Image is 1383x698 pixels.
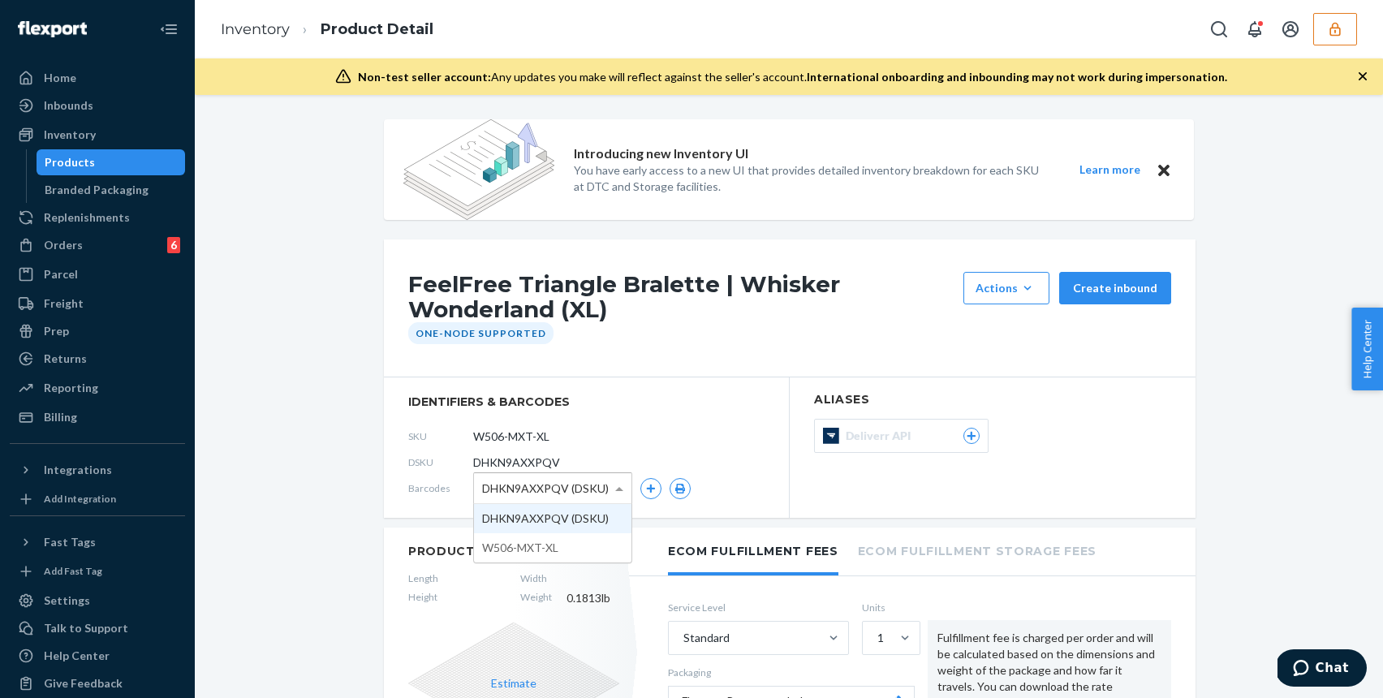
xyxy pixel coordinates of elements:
button: Give Feedback [10,670,185,696]
span: Non-test seller account: [358,70,491,84]
li: Ecom Fulfillment Fees [668,528,838,575]
a: Inventory [10,122,185,148]
a: Inventory [221,20,290,38]
span: SKU [408,429,473,443]
p: Packaging [668,666,915,679]
div: Parcel [44,266,78,282]
button: Deliverr API [814,419,989,453]
a: Returns [10,346,185,372]
a: Replenishments [10,205,185,231]
a: Settings [10,588,185,614]
button: Learn more [1069,160,1150,180]
div: Add Fast Tag [44,564,102,578]
div: Give Feedback [44,675,123,692]
div: Standard [683,630,730,646]
div: Fast Tags [44,534,96,550]
div: Inventory [44,127,96,143]
label: Units [862,601,915,614]
a: Orders6 [10,232,185,258]
span: Height [408,590,438,606]
span: Weight [520,590,552,606]
div: Returns [44,351,87,367]
a: Billing [10,404,185,430]
h2: Aliases [814,394,1171,406]
span: DSKU [408,455,473,469]
div: Billing [44,409,77,425]
div: Actions [976,280,1037,296]
li: Ecom Fulfillment Storage Fees [858,528,1096,572]
span: Deliverr API [846,428,917,444]
img: Flexport logo [18,21,87,37]
a: Add Fast Tag [10,562,185,581]
div: 1 [877,630,884,646]
button: Fast Tags [10,529,185,555]
button: Actions [963,272,1049,304]
span: International onboarding and inbounding may not work during impersonation. [807,70,1227,84]
button: Integrations [10,457,185,483]
div: 6 [167,237,180,253]
p: You have early access to a new UI that provides detailed inventory breakdown for each SKU at DTC ... [574,162,1049,195]
a: Parcel [10,261,185,287]
h1: FeelFree Triangle Bralette | Whisker Wonderland (XL) [408,272,955,322]
div: DHKN9AXXPQV (DSKU) [474,504,631,533]
div: Prep [44,323,69,339]
h2: Product Dimensions [408,544,564,558]
button: Create inbound [1059,272,1171,304]
iframe: Opens a widget where you can chat to one of our agents [1277,649,1367,690]
a: Inbounds [10,93,185,118]
a: Product Detail [321,20,433,38]
a: Branded Packaging [37,177,186,203]
ol: breadcrumbs [208,6,446,54]
span: 0.1813 lb [567,590,619,606]
span: Width [520,571,552,585]
a: Home [10,65,185,91]
button: Close Navigation [153,13,185,45]
label: Service Level [668,601,849,614]
input: 1 [876,630,877,646]
button: Help Center [1351,308,1383,390]
div: Orders [44,237,83,253]
span: DHKN9AXXPQV (DSKU) [482,475,609,502]
div: Home [44,70,76,86]
div: Settings [44,592,90,609]
a: Help Center [10,643,185,669]
button: Open notifications [1239,13,1271,45]
button: Close [1153,160,1174,180]
div: Branded Packaging [45,182,149,198]
div: Any updates you make will reflect against the seller's account. [358,69,1227,85]
button: Open Search Box [1203,13,1235,45]
div: Products [45,154,95,170]
div: Add Integration [44,492,116,506]
div: Talk to Support [44,620,128,636]
a: Products [37,149,186,175]
div: Inbounds [44,97,93,114]
span: DHKN9AXXPQV [473,455,560,471]
span: Barcodes [408,481,473,495]
p: Introducing new Inventory UI [574,144,748,163]
span: identifiers & barcodes [408,394,765,410]
a: Prep [10,318,185,344]
a: Freight [10,291,185,317]
div: Replenishments [44,209,130,226]
div: Integrations [44,462,112,478]
div: One-Node Supported [408,322,554,344]
button: Open account menu [1274,13,1307,45]
img: new-reports-banner-icon.82668bd98b6a51aee86340f2a7b77ae3.png [403,119,554,220]
span: Length [408,571,438,585]
div: Freight [44,295,84,312]
button: Estimate [491,675,536,692]
a: Reporting [10,375,185,401]
div: W506-MXT-XL [474,533,631,562]
a: Add Integration [10,489,185,509]
button: Talk to Support [10,615,185,641]
div: Reporting [44,380,98,396]
input: Standard [682,630,683,646]
div: Help Center [44,648,110,664]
